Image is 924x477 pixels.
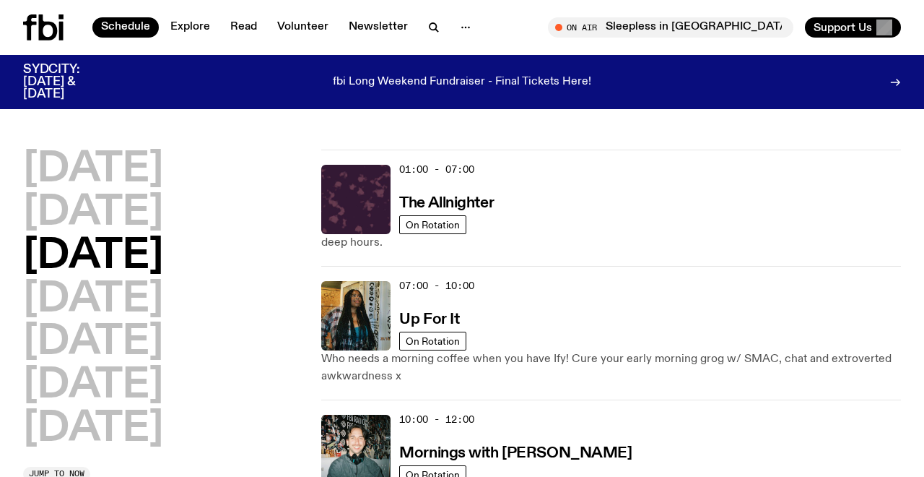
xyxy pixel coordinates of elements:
button: On AirSleepless in [GEOGRAPHIC_DATA] [548,17,793,38]
span: Support Us [814,21,872,34]
img: Ify - a Brown Skin girl with black braided twists, looking up to the side with her tongue stickin... [321,281,391,351]
a: On Rotation [399,332,466,351]
h3: SYDCITY: [DATE] & [DATE] [23,64,115,100]
span: On Rotation [406,336,460,347]
a: Up For It [399,309,459,327]
span: 07:00 - 10:00 [399,279,474,293]
p: fbi Long Weekend Fundraiser - Final Tickets Here! [333,76,591,89]
a: Explore [162,17,219,38]
span: On Rotation [406,220,460,231]
button: [DATE] [23,150,163,190]
p: deep hours. [321,234,901,252]
h3: The Allnighter [399,196,494,211]
a: The Allnighter [399,193,494,211]
a: Mornings with [PERSON_NAME] [399,443,632,461]
button: [DATE] [23,193,163,233]
span: 01:00 - 07:00 [399,163,474,176]
span: 10:00 - 12:00 [399,413,474,426]
a: Volunteer [269,17,337,38]
a: On Rotation [399,215,466,234]
p: Who needs a morning coffee when you have Ify! Cure your early morning grog w/ SMAC, chat and extr... [321,351,901,385]
a: Read [222,17,266,38]
button: [DATE] [23,280,163,320]
button: Support Us [805,17,901,38]
button: [DATE] [23,322,163,363]
button: [DATE] [23,366,163,406]
h3: Up For It [399,312,459,327]
a: Schedule [92,17,159,38]
button: [DATE] [23,236,163,277]
h3: Mornings with [PERSON_NAME] [399,446,632,461]
a: Newsletter [340,17,417,38]
button: [DATE] [23,409,163,450]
